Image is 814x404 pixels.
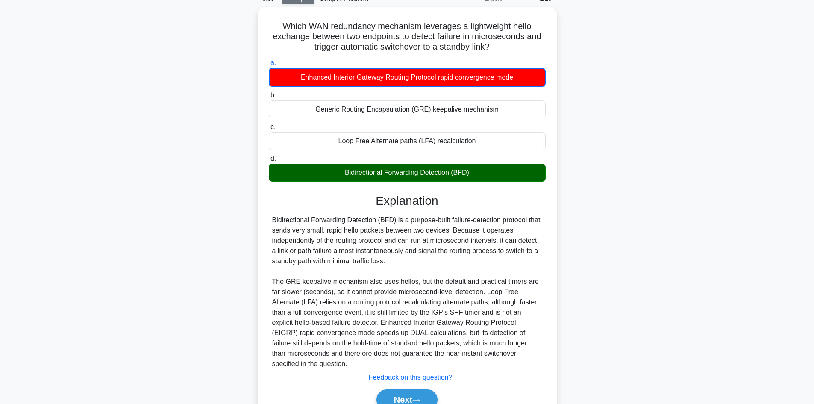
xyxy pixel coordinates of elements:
[270,123,276,130] span: c.
[269,132,546,150] div: Loop Free Alternate paths (LFA) recalculation
[270,59,276,66] span: a.
[270,155,276,162] span: d.
[269,100,546,118] div: Generic Routing Encapsulation (GRE) keepalive mechanism
[269,164,546,182] div: Bidirectional Forwarding Detection (BFD)
[369,374,453,381] a: Feedback on this question?
[268,21,547,53] h5: Which WAN redundancy mechanism leverages a lightweight hello exchange between two endpoints to de...
[274,194,541,208] h3: Explanation
[272,215,542,369] div: Bidirectional Forwarding Detection (BFD) is a purpose-built failure-detection protocol that sends...
[269,68,546,87] div: Enhanced Interior Gateway Routing Protocol rapid convergence mode
[270,91,276,99] span: b.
